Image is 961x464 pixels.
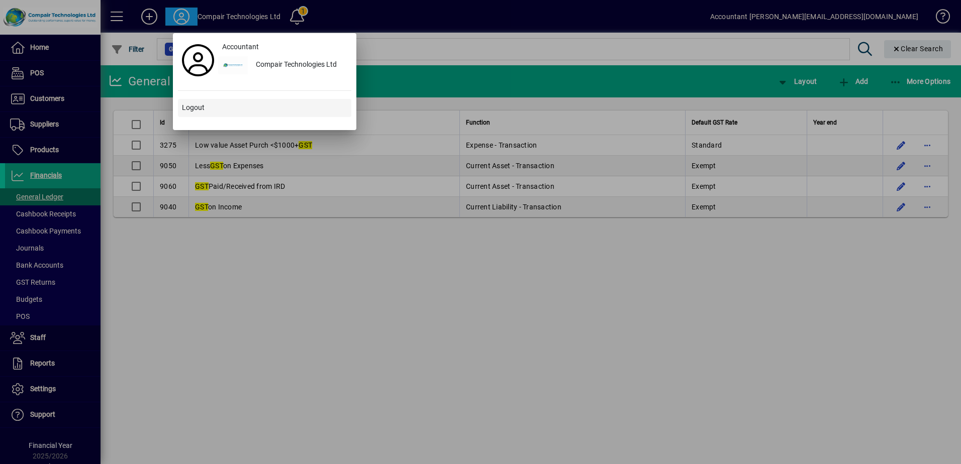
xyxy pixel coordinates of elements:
button: Logout [178,99,351,117]
a: Accountant [218,38,351,56]
div: Compair Technologies Ltd [248,56,351,74]
a: Profile [178,51,218,69]
span: Logout [182,102,205,113]
button: Compair Technologies Ltd [218,56,351,74]
span: Accountant [222,42,259,52]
